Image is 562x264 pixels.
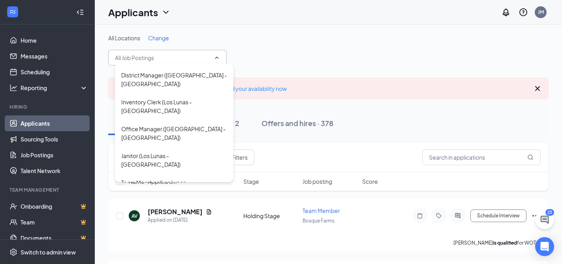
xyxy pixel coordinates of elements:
div: District Manager ([GEOGRAPHIC_DATA] - [GEOGRAPHIC_DATA]) [121,71,227,88]
button: Schedule Interview [470,209,526,222]
svg: Document [206,209,212,215]
svg: WorkstreamLogo [9,8,17,16]
a: Messages [21,48,88,64]
div: Office Manager ([GEOGRAPHIC_DATA] - [GEOGRAPHIC_DATA]) [121,124,227,142]
div: 22 [545,209,554,216]
a: Add your availability now [224,85,287,92]
b: is qualified [493,240,517,246]
svg: Cross [533,84,542,93]
a: DocumentsCrown [21,230,88,246]
span: Stage [243,177,259,185]
h5: [PERSON_NAME] [148,207,203,216]
h1: Applicants [108,6,158,19]
div: AV [132,213,137,219]
svg: ChevronUp [214,55,220,61]
span: All Locations [108,34,140,41]
a: Sourcing Tools [21,131,88,147]
svg: QuestionInfo [519,8,528,17]
div: Open Intercom Messenger [535,237,554,256]
svg: ChevronDown [161,8,171,17]
input: All Job Postings [115,53,211,62]
p: [PERSON_NAME] for WOTC. [453,239,541,246]
div: Inventory Clerk (Los Lunas - [GEOGRAPHIC_DATA]) [121,98,227,115]
a: Applicants [21,115,88,131]
svg: MagnifyingGlass [527,154,534,160]
svg: Ellipses [531,211,541,221]
div: Hiring [9,104,86,110]
a: OnboardingCrown [21,198,88,214]
a: TeamCrown [21,214,88,230]
a: Job Postings [21,147,88,163]
div: Janitor (Los Lunas - [GEOGRAPHIC_DATA]) [121,151,227,169]
div: Team Management [9,187,86,193]
div: JM [538,9,544,15]
svg: ChatActive [540,215,549,224]
div: Applied on [DATE] [148,216,212,224]
button: Filter Filters [214,149,254,165]
div: Reporting [21,84,88,92]
a: Scheduling [21,64,88,80]
svg: Analysis [9,84,17,92]
button: ChatActive [535,210,554,229]
svg: ActiveChat [453,213,462,219]
svg: Note [415,213,425,219]
span: Job posting [303,177,332,185]
div: Switch to admin view [21,248,76,256]
a: Talent Network [21,163,88,179]
div: Offers and hires · 378 [261,118,333,128]
svg: Notifications [501,8,511,17]
span: Change [148,34,169,41]
span: Bosque Farms [303,218,335,224]
span: Score [362,177,378,185]
svg: Tag [434,213,444,219]
div: Team Member (Los Lunas - [GEOGRAPHIC_DATA]) [121,178,227,196]
svg: Settings [9,248,17,256]
span: Team Member [303,207,340,214]
a: Home [21,32,88,48]
svg: Collapse [76,8,84,16]
input: Search in applications [422,149,541,165]
div: Holding Stage [243,212,298,220]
